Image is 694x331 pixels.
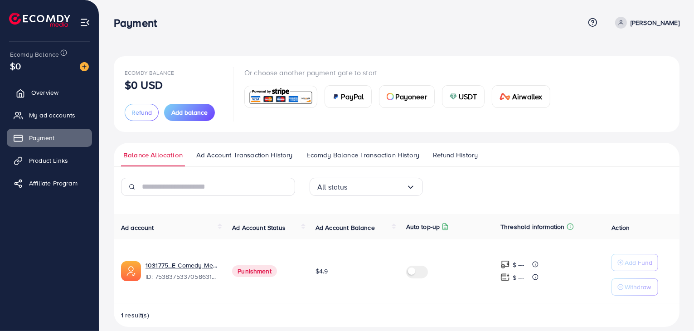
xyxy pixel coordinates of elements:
a: Payment [7,129,92,147]
img: top-up amount [500,273,510,282]
span: Action [611,223,630,232]
img: card [387,93,394,100]
a: cardPayoneer [379,85,435,108]
img: card [248,87,314,107]
input: Search for option [348,180,406,194]
span: PayPal [341,91,364,102]
div: <span class='underline'>1031775_E Comedy Media_1755164912770</span></br>7538375337058631688 [146,261,218,282]
span: All status [317,180,348,194]
img: card [500,93,510,100]
a: cardPayPal [325,85,372,108]
span: Refund [131,108,152,117]
a: [PERSON_NAME] [611,17,679,29]
p: Or choose another payment gate to start [244,67,558,78]
img: card [450,93,457,100]
p: $ --- [513,259,524,270]
iframe: Chat [655,290,687,324]
img: menu [80,17,90,28]
button: Refund [125,104,159,121]
span: Overview [31,88,58,97]
span: Ecomdy Balance [10,50,59,59]
span: Airwallex [512,91,542,102]
span: Ad Account Transaction History [196,150,293,160]
span: Ecomdy Balance Transaction History [306,150,419,160]
span: Ecomdy Balance [125,69,174,77]
div: Search for option [310,178,423,196]
span: Product Links [29,156,68,165]
img: image [80,62,89,71]
a: Product Links [7,151,92,170]
a: cardAirwallex [492,85,550,108]
p: Withdraw [625,282,651,292]
span: ID: 7538375337058631688 [146,272,218,281]
img: ic-ads-acc.e4c84228.svg [121,261,141,281]
p: Auto top-up [406,221,440,232]
span: Ad Account Balance [315,223,375,232]
p: $ --- [513,272,524,283]
span: $4.9 [315,267,328,276]
span: Ad Account Status [232,223,286,232]
p: Threshold information [500,221,564,232]
span: $0 [10,59,21,73]
button: Add balance [164,104,215,121]
img: logo [9,13,70,27]
p: [PERSON_NAME] [631,17,679,28]
a: Overview [7,83,92,102]
span: 1 result(s) [121,311,149,320]
a: card [244,86,317,108]
span: Refund History [433,150,478,160]
h3: Payment [114,16,164,29]
button: Withdraw [611,278,658,296]
img: card [332,93,340,100]
a: cardUSDT [442,85,485,108]
p: Add Fund [625,257,652,268]
a: 1031775_E Comedy Media_1755164912770 [146,261,218,270]
span: Punishment [232,265,277,277]
a: My ad accounts [7,106,92,124]
span: Ad account [121,223,154,232]
span: USDT [459,91,477,102]
p: $0 USD [125,79,163,90]
span: Balance Allocation [123,150,183,160]
span: Affiliate Program [29,179,78,188]
span: Payment [29,133,54,142]
span: My ad accounts [29,111,75,120]
img: top-up amount [500,260,510,269]
button: Add Fund [611,254,658,271]
span: Payoneer [396,91,427,102]
a: Affiliate Program [7,174,92,192]
span: Add balance [171,108,208,117]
